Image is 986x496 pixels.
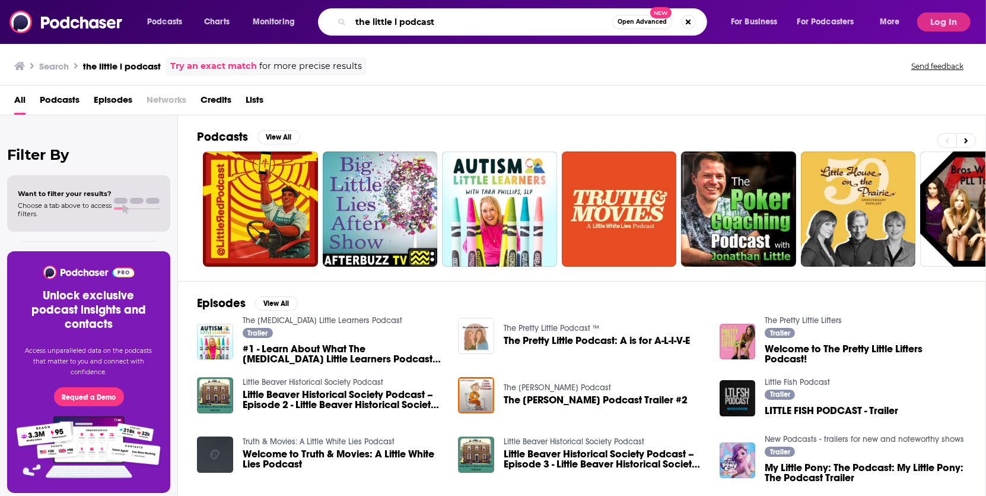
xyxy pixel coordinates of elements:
a: Welcome to The Pretty Little Lifters Podcast! [765,344,966,364]
a: Little Beaver Historical Society Podcast [243,377,383,387]
span: Monitoring [253,14,295,30]
a: Lists [246,90,263,115]
button: Open AdvancedNew [612,15,672,29]
a: Little Beaver Historical Society Podcast – Episode 2 - Little Beaver Historical Society Podcast [243,390,444,410]
img: Welcome to The Pretty Little Lifters Podcast! [720,324,756,360]
button: open menu [139,12,198,31]
a: Little Beaver Historical Society Podcast [504,437,644,447]
button: open menu [723,12,793,31]
span: More [880,14,900,30]
h2: Episodes [197,296,246,311]
h3: Search [39,61,69,72]
a: Little Fish Podcast [765,377,830,387]
a: Truth & Movies: A Little White Lies Podcast [243,437,395,447]
a: New Podcasts - trailers for new and noteworthy shows [765,434,964,444]
span: Trailer [770,391,790,398]
a: #1 - Learn About What The Autism Little Learners Podcast Can Help You With! [243,344,444,364]
a: Welcome to Truth & Movies: A Little White Lies Podcast [243,449,444,469]
span: For Podcasters [797,14,854,30]
img: LITTLE FISH PODCAST - Trailer [720,380,756,416]
a: The Loyal Littles Podcast [504,383,611,393]
span: #1 - Learn About What The [MEDICAL_DATA] Little Learners Podcast Can Help You With! [243,344,444,364]
img: Podchaser - Follow, Share and Rate Podcasts [42,266,135,279]
button: open menu [790,12,872,31]
span: Want to filter your results? [18,189,112,198]
span: New [650,7,672,18]
img: The Pretty Little Podcast: A is for A-L-I-V-E [458,318,494,354]
img: #1 - Learn About What The Autism Little Learners Podcast Can Help You With! [197,324,233,360]
a: Credits [201,90,231,115]
span: Trailer [770,330,790,337]
span: Trailer [770,448,790,456]
a: Podcasts [40,90,79,115]
span: Podcasts [147,14,182,30]
a: EpisodesView All [197,296,298,311]
img: Welcome to Truth & Movies: A Little White Lies Podcast [197,437,233,473]
button: View All [255,296,298,311]
span: Open Advanced [618,19,667,25]
a: LITTLE FISH PODCAST - Trailer [765,406,898,416]
img: Little Beaver Historical Society Podcast – Episode 2 - Little Beaver Historical Society Podcast [197,377,233,413]
span: Networks [147,90,186,115]
button: open menu [872,12,915,31]
img: My Little Pony: The Podcast: My Little Pony: The Podcast Trailer [720,443,756,479]
button: Log In [917,12,971,31]
span: For Business [731,14,778,30]
img: Pro Features [12,416,165,479]
button: View All [257,130,300,144]
a: My Little Pony: The Podcast: My Little Pony: The Podcast Trailer [765,463,966,483]
h3: Unlock exclusive podcast insights and contacts [21,289,156,331]
a: The Pretty Little Lifters [765,315,842,326]
a: The Autism Little Learners Podcast [243,315,402,326]
div: Search podcasts, credits, & more... [329,8,718,36]
a: Try an exact match [170,59,257,73]
span: for more precise results [259,59,362,73]
button: Request a Demo [54,387,124,406]
input: Search podcasts, credits, & more... [351,12,612,31]
img: Little Beaver Historical Society Podcast – Episode 3 - Little Beaver Historical Society Podcast [458,437,494,473]
h2: Filter By [7,146,170,163]
a: The Pretty Little Podcast ™ [504,323,599,333]
span: Trailer [247,330,268,337]
span: The [PERSON_NAME] Podcast Trailer #2 [504,395,688,405]
button: open menu [244,12,310,31]
a: PodcastsView All [197,129,300,144]
button: Send feedback [908,61,967,71]
span: Choose a tab above to access filters. [18,201,112,218]
h2: Podcasts [197,129,248,144]
a: The Loyal Littles Podcast Trailer #2 [504,395,688,405]
a: Little Beaver Historical Society Podcast – Episode 3 - Little Beaver Historical Society Podcast [504,449,705,469]
a: Charts [196,12,237,31]
span: Charts [204,14,230,30]
a: The Pretty Little Podcast: A is for A-L-I-V-E [504,336,690,346]
img: Podchaser - Follow, Share and Rate Podcasts [9,11,123,33]
a: Episodes [94,90,132,115]
h3: the little l podcast [83,61,161,72]
p: Access unparalleled data on the podcasts that matter to you and connect with confidence. [21,346,156,378]
img: The Loyal Littles Podcast Trailer #2 [458,377,494,413]
a: All [14,90,26,115]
